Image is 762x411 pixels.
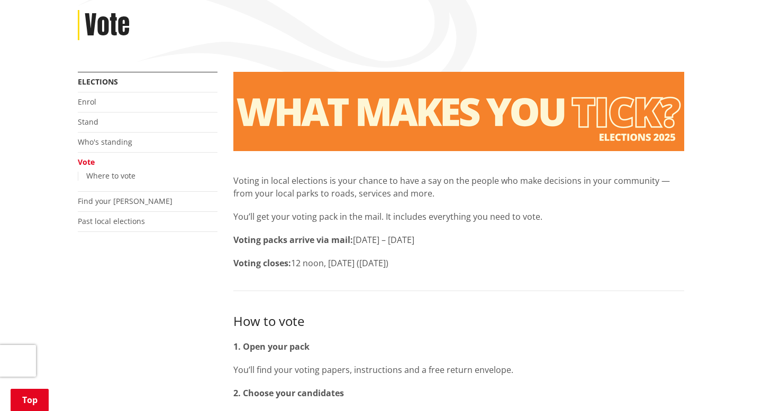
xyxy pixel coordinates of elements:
a: Past local elections [78,216,145,226]
a: Stand [78,117,98,127]
img: Vote banner [233,72,684,151]
strong: 1. Open your pack [233,341,310,352]
span: 12 noon, [DATE] ([DATE]) [291,257,388,269]
iframe: Messenger Launcher [713,367,751,405]
a: Find your [PERSON_NAME] [78,196,173,206]
a: Enrol [78,97,96,107]
strong: 2. Choose your candidates [233,387,344,399]
p: [DATE] – [DATE] [233,233,684,246]
strong: Voting packs arrive via mail: [233,234,353,246]
p: Voting in local elections is your chance to have a say on the people who make decisions in your c... [233,174,684,200]
p: You’ll get your voting pack in the mail. It includes everything you need to vote. [233,210,684,223]
a: Where to vote [86,171,135,181]
a: Vote [78,157,95,167]
span: You’ll find your voting papers, instructions and a free return envelope. [233,364,513,376]
a: Who's standing [78,137,132,147]
strong: Voting closes: [233,257,291,269]
a: Top [11,389,49,411]
h3: How to vote [233,312,684,330]
a: Elections [78,77,118,87]
h1: Vote [85,10,130,41]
